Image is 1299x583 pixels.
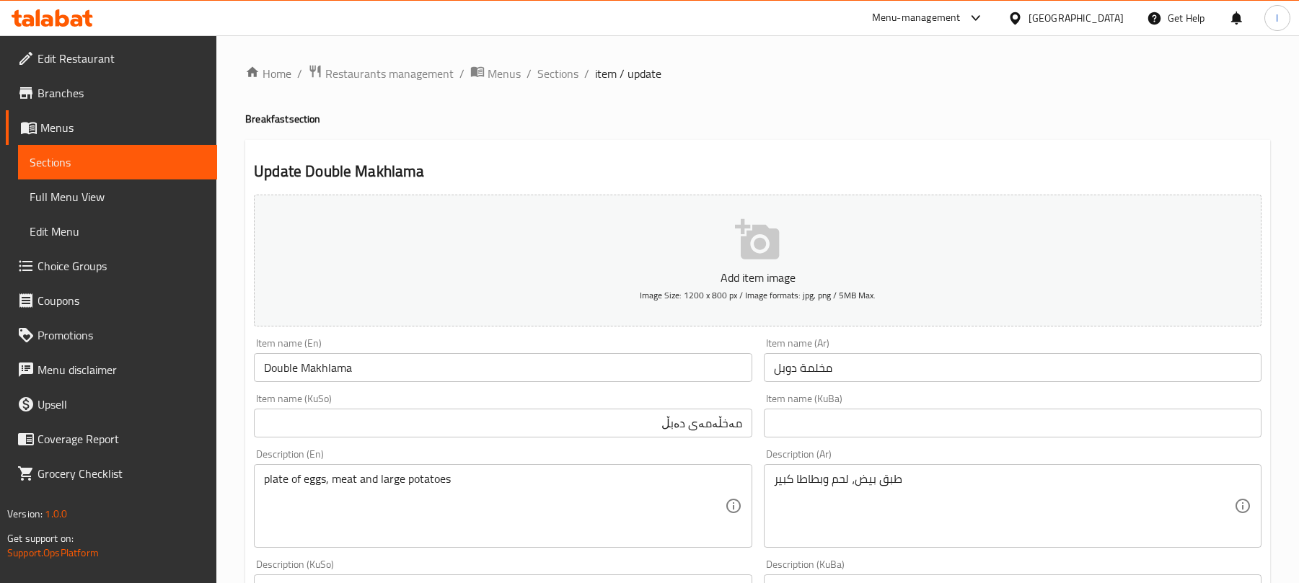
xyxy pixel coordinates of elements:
[7,543,99,562] a: Support.OpsPlatform
[325,65,454,82] span: Restaurants management
[245,112,1270,126] h4: Breakfast section
[7,504,43,523] span: Version:
[6,110,217,145] a: Menus
[488,65,521,82] span: Menus
[30,188,206,205] span: Full Menu View
[18,179,217,214] a: Full Menu View
[764,353,1261,382] input: Enter name Ar
[584,65,589,82] li: /
[6,249,217,283] a: Choice Groups
[537,65,578,82] a: Sections
[38,292,206,309] span: Coupons
[18,214,217,249] a: Edit Menu
[774,472,1234,540] textarea: طبق بيض، لحم وبطاطا كبير
[308,64,454,83] a: Restaurants management
[38,430,206,448] span: Coverage Report
[45,504,67,523] span: 1.0.0
[38,326,206,344] span: Promotions
[245,64,1270,83] nav: breadcrumb
[38,465,206,482] span: Grocery Checklist
[38,84,206,102] span: Branches
[7,529,74,548] span: Get support on:
[254,195,1261,326] button: Add item imageImage Size: 1200 x 800 px / Image formats: jpg, png / 5MB Max.
[1029,10,1124,26] div: [GEOGRAPHIC_DATA]
[6,422,217,456] a: Coverage Report
[1276,10,1278,26] span: l
[254,409,752,437] input: Enter name KuSo
[6,318,217,352] a: Promotions
[40,119,206,136] span: Menus
[6,41,217,76] a: Edit Restaurant
[276,269,1239,286] p: Add item image
[38,257,206,275] span: Choice Groups
[254,353,752,382] input: Enter name En
[764,409,1261,437] input: Enter name KuBa
[30,153,206,171] span: Sections
[6,352,217,387] a: Menu disclaimer
[459,65,464,82] li: /
[527,65,532,82] li: /
[254,161,1261,182] h2: Update Double Makhlama
[640,287,876,303] span: Image Size: 1200 x 800 px / Image formats: jpg, png / 5MB Max.
[872,9,961,27] div: Menu-management
[38,396,206,413] span: Upsell
[38,361,206,378] span: Menu disclaimer
[297,65,302,82] li: /
[595,65,661,82] span: item / update
[470,64,521,83] a: Menus
[30,223,206,240] span: Edit Menu
[245,65,291,82] a: Home
[6,456,217,491] a: Grocery Checklist
[18,145,217,179] a: Sections
[38,50,206,67] span: Edit Restaurant
[6,283,217,318] a: Coupons
[264,472,724,540] textarea: plate of eggs, meat and large potatoes
[6,387,217,422] a: Upsell
[6,76,217,110] a: Branches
